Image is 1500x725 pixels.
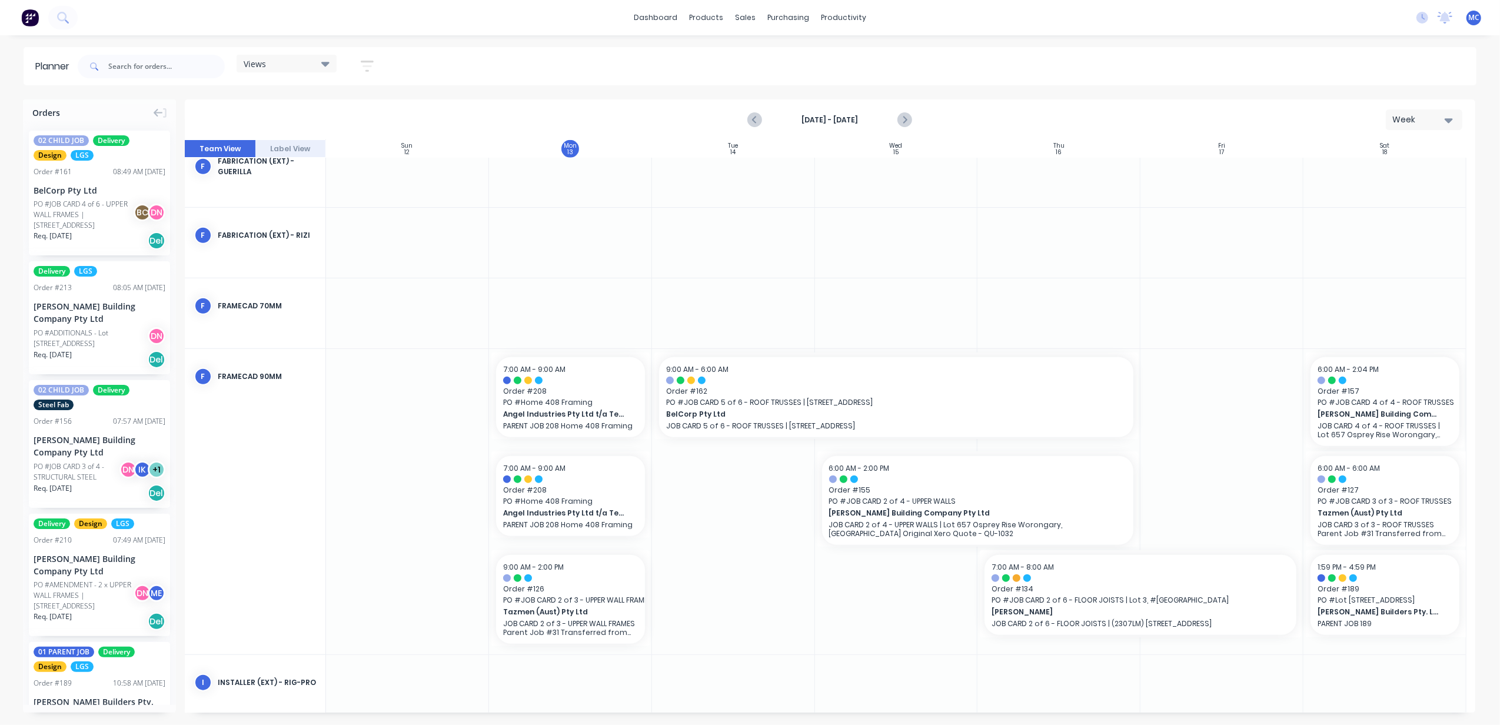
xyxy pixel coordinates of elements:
[1218,142,1225,149] div: Fri
[1468,12,1479,23] span: MC
[1380,142,1389,149] div: Sat
[32,107,60,119] span: Orders
[194,297,212,315] div: F
[1318,584,1452,594] span: Order # 189
[829,508,1097,518] span: [PERSON_NAME] Building Company Pty Ltd
[148,232,165,250] div: Del
[34,167,72,177] div: Order # 161
[1386,109,1462,130] button: Week
[34,678,72,689] div: Order # 189
[404,149,410,155] div: 12
[829,496,1127,507] span: PO # JOB CARD 2 of 4 - UPPER WALLS
[148,351,165,368] div: Del
[111,518,134,529] span: LGS
[1392,114,1446,126] div: Week
[567,149,573,155] div: 13
[34,461,123,483] div: PO #JOB CARD 3 of 4 - STRUCTURAL STEEL
[134,204,151,221] div: BC
[1053,142,1065,149] div: Thu
[890,142,903,149] div: Wed
[829,520,1127,538] p: JOB CARD 2 of 4 - UPPER WALLS | Lot 657 Osprey Rise Worongary, [GEOGRAPHIC_DATA] Original Xero Qu...
[1318,595,1452,606] span: PO # Lot [STREET_ADDRESS]
[1318,463,1380,473] span: 6:00 AM - 6:00 AM
[218,230,316,241] div: FABRICATION (EXT) - RIZI
[113,416,165,427] div: 07:57 AM [DATE]
[34,135,89,146] span: 02 CHILD JOB
[1318,520,1452,538] p: JOB CARD 3 of 3 - ROOF TRUSSES Parent Job #31 Transferred from Xero Quote QU-1066
[893,149,899,155] div: 15
[134,584,151,602] div: DN
[666,386,1127,397] span: Order # 162
[683,9,729,26] div: products
[503,619,638,637] p: JOB CARD 2 of 3 - UPPER WALL FRAMES Parent Job #31 Transferred from Xero Quote QU-1066
[401,142,413,149] div: Sun
[93,135,129,146] span: Delivery
[564,142,577,149] div: Mon
[34,553,165,577] div: [PERSON_NAME] Building Company Pty Ltd
[194,674,212,691] div: I
[503,595,638,606] span: PO # JOB CARD 2 of 3 - UPPER WALL FRAMES
[503,409,624,420] span: Angel Industries Pty Ltd t/a Teeny Tiny Homes
[1318,607,1439,617] span: [PERSON_NAME] Builders Pty. Ltd.
[74,518,107,529] span: Design
[34,483,72,494] span: Req. [DATE]
[503,607,624,617] span: Tazmen (Aust) Pty Ltd
[503,508,624,518] span: Angel Industries Pty Ltd t/a Teeny Tiny Homes
[1318,485,1452,495] span: Order # 127
[113,535,165,546] div: 07:49 AM [DATE]
[1219,149,1224,155] div: 17
[218,156,316,177] div: FABRICATION (EXT) - GUERILLA
[992,607,1259,617] span: [PERSON_NAME]
[34,350,72,360] span: Req. [DATE]
[1318,397,1452,408] span: PO # JOB CARD 4 of 4 - ROOF TRUSSES
[35,59,75,74] div: Planner
[815,9,872,26] div: productivity
[628,9,683,26] a: dashboard
[218,677,316,688] div: INSTALLER (EXT) - RIG-PRO
[148,584,165,602] div: ME
[34,266,70,277] span: Delivery
[218,371,316,382] div: FRAMECAD 90mm
[34,282,72,293] div: Order # 213
[829,463,890,473] span: 6:00 AM - 2:00 PM
[503,364,566,374] span: 7:00 AM - 9:00 AM
[134,461,151,478] div: IK
[34,580,137,611] div: PO #AMENDMENT - 2 x UPPER WALL FRAMES | [STREET_ADDRESS]
[34,300,165,325] div: [PERSON_NAME] Building Company Pty Ltd
[728,142,738,149] div: Tue
[255,140,326,158] button: Label View
[71,661,94,672] span: LGS
[34,611,72,622] span: Req. [DATE]
[148,461,165,478] div: + 1
[503,386,638,397] span: Order # 208
[1318,364,1379,374] span: 6:00 AM - 2:04 PM
[34,696,165,720] div: [PERSON_NAME] Builders Pty. Ltd.
[1318,508,1439,518] span: Tazmen (Aust) Pty Ltd
[148,204,165,221] div: DN
[34,400,74,410] span: Steel Fab
[1318,562,1376,572] span: 1:59 PM - 4:59 PM
[730,149,736,155] div: 14
[113,282,165,293] div: 08:05 AM [DATE]
[1318,386,1452,397] span: Order # 157
[34,184,165,197] div: BelCorp Pty Ltd
[503,520,638,529] p: PARENT JOB 208 Home 408 Framing
[34,199,137,231] div: PO #JOB CARD 4 of 6 - UPPER WALL FRAMES | [STREET_ADDRESS]
[21,9,39,26] img: Factory
[503,463,566,473] span: 7:00 AM - 9:00 AM
[34,416,72,427] div: Order # 156
[148,484,165,502] div: Del
[503,562,564,572] span: 9:00 AM - 2:00 PM
[503,496,638,507] span: PO # Home 408 Framing
[1056,149,1062,155] div: 16
[98,647,135,657] span: Delivery
[34,434,165,458] div: [PERSON_NAME] Building Company Pty Ltd
[71,150,94,161] span: LGS
[113,678,165,689] div: 10:58 AM [DATE]
[666,409,1080,420] span: BelCorp Pty Ltd
[34,328,151,349] div: PO #ADDITIONALS - Lot [STREET_ADDRESS]
[34,150,66,161] span: Design
[503,485,638,495] span: Order # 208
[194,227,212,244] div: F
[185,140,255,158] button: Team View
